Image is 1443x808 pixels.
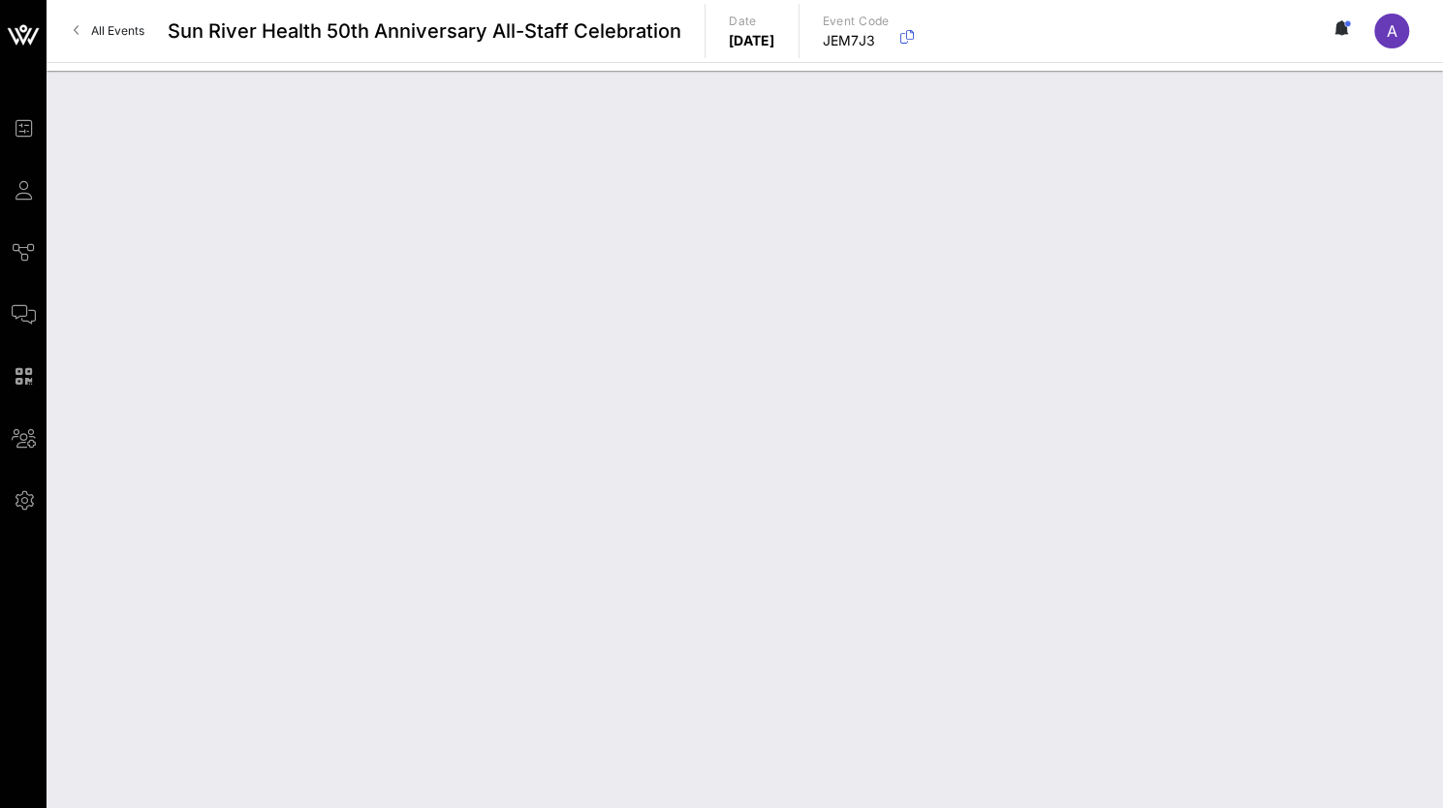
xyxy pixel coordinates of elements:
p: JEM7J3 [823,31,890,50]
div: A [1374,14,1409,48]
p: [DATE] [729,31,775,50]
span: Sun River Health 50th Anniversary All-Staff Celebration [168,16,681,46]
p: Event Code [823,12,890,31]
p: Date [729,12,775,31]
span: All Events [91,23,144,38]
a: All Events [62,16,156,47]
span: A [1387,21,1397,41]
